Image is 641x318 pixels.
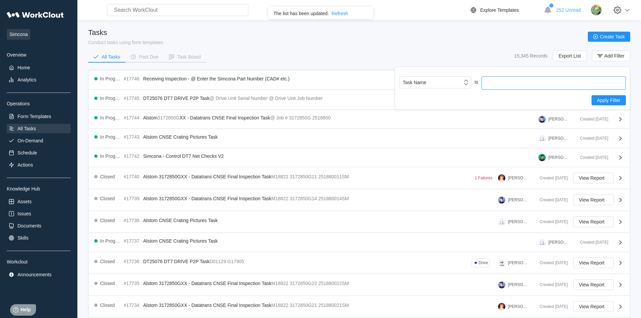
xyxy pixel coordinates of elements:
mark: @ Job # [270,115,288,120]
div: In Progress [100,153,121,159]
span: Alstom CNSE Crating Pictures Task [143,238,218,244]
div: [PERSON_NAME] [548,117,569,121]
div: Created [DATE] [534,282,568,287]
div: Created [DATE] [534,198,568,202]
div: [PERSON_NAME] [508,304,529,309]
a: Closed#17739Alstom 3172850GXX - Datatrans CNSE Final Inspection TaskM188223172850G14251880014SM[P... [89,189,630,211]
img: user-5.png [498,196,505,204]
div: In Progress [100,238,121,244]
div: [PERSON_NAME] [508,260,529,265]
span: View Report [579,304,605,309]
div: Home [17,65,30,70]
div: Refresh [332,11,348,16]
div: Conduct tasks using form templates [88,40,163,45]
mark: M18822 [272,196,289,201]
mark: 3172850G22 [290,281,317,286]
div: [PERSON_NAME] [508,176,529,180]
span: Apply Filter [597,98,620,103]
div: Documents [17,223,41,228]
a: Assets [7,197,71,206]
div: All Tasks [102,55,120,59]
mark: 3172850G [289,115,311,120]
span: View Report [579,198,605,202]
div: Explore Templates [480,7,519,13]
div: #17743 [124,134,141,140]
span: Alstom 3172850GXX - Datatrans CNSE Final Inspection Task [143,303,272,308]
mark: 251880021SM [318,303,349,308]
div: Actions [17,162,33,168]
div: #17742 [124,153,141,159]
div: Closed [100,281,115,286]
div: Closed [100,218,115,223]
div: Created [DATE] [534,176,568,180]
span: Alstom 3172850GXX - Datatrans CNSE Final Inspection Task [143,196,272,201]
button: Add Filter [592,50,630,61]
div: [PERSON_NAME] [548,136,569,141]
mark: 2518800 [312,115,331,120]
span: Simcona - Control DT7 Net Checks V2 [143,153,224,159]
img: clout-01.png [498,259,505,267]
span: Alstom CNSE Crating Pictures Task [143,218,218,223]
mark: 3172850G14 [290,196,317,201]
a: Closed#17735Alstom 3172850GXX - Datatrans CNSE Final Inspection TaskM188223172850G22251880022SM[P... [89,274,630,296]
span: View Report [579,282,605,287]
div: Schedule [17,150,37,155]
div: Analytics [17,77,36,82]
div: Form Templates [17,114,51,119]
div: [PERSON_NAME] [508,219,529,224]
span: Alstom 3172850GXX - Datatrans CNSE Final Inspection Task [143,281,272,286]
div: In Progress [100,134,121,140]
div: #17735 [124,281,141,286]
button: View Report [573,173,614,183]
div: [PERSON_NAME] [508,198,529,202]
span: Export List [559,54,581,58]
div: Created [DATE] [534,304,568,309]
div: Created [DATE] [575,136,608,141]
button: Export List [553,50,586,61]
div: #17745 [124,96,141,101]
button: close [366,9,370,15]
div: In Progress [100,76,121,81]
div: Created [DATE] [575,155,608,160]
div: Operations [7,101,71,106]
div: #17736 [124,259,141,264]
img: clout-09.png [498,218,505,225]
div: Knowledge Hub [7,186,71,191]
div: Overview [7,52,71,58]
div: #17739 [124,196,141,201]
button: View Report [573,216,614,227]
div: Created [DATE] [534,219,568,224]
div: Created [DATE] [575,240,608,245]
a: In Progress#17743Alstom CNSE Crating Pictures Task[PERSON_NAME]Created [DATE] [89,129,630,148]
img: user-2.png [498,174,505,182]
span: DT25076 DT7 DRIVE P2P Task [143,96,210,101]
div: #17737 [124,238,141,244]
img: user-2.png [498,303,505,310]
span: Create Task [600,34,625,39]
div: Tasks [88,28,163,37]
a: On-Demand [7,136,71,145]
a: In Progress#17746Receiving Inspection - @ Enter the Simcona Part Number (CAD# etc.)[PERSON_NAME]C... [89,71,630,90]
div: Drive [478,260,488,265]
mark: 3172850G21 [290,303,317,308]
img: user-5.png [538,115,546,123]
span: Alstom 3172850GXX - Datatrans CNSE Final Inspection Task [143,174,272,179]
div: Workclout [7,259,71,264]
div: Closed [100,303,115,308]
div: #17740 [124,174,141,179]
div: [PERSON_NAME] [548,155,569,160]
a: Closed#17740Alstom 3172850GXX - Datatrans CNSE Final Inspection TaskM188223172850G11251880011SM1 ... [89,167,630,189]
a: All Tasks [7,124,71,133]
button: Task Board [164,52,206,62]
a: Skills [7,233,71,243]
div: Issues [17,211,31,216]
a: Home [7,63,71,72]
div: Skills [17,235,29,241]
div: #17738 [124,218,141,223]
mark: 3172850G [157,115,179,120]
span: Alstom [143,115,158,120]
div: #17734 [124,303,141,308]
div: Closed [100,196,115,201]
mark: @ Drive Unit Job Number [269,96,323,101]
